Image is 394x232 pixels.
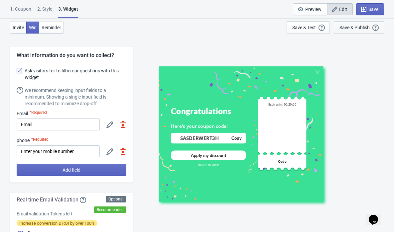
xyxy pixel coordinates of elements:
[366,205,387,225] iframe: chat widget
[106,196,126,202] div: Optional
[231,133,241,143] div: Copy
[17,210,126,217] div: Email validation Tokens left
[334,21,384,34] button: Save & Publish
[17,110,100,117] div: Email
[17,220,97,226] span: Increase conversion & ROI by over 100%
[17,196,78,204] span: Real-time Email Validation
[339,25,370,30] div: Save & Publish
[305,7,322,12] span: Preview
[120,148,126,155] img: delete.svg
[25,67,126,81] span: Ask visitors for to fill in our questions with this Widget
[63,167,80,173] span: Add field
[17,164,126,176] button: Add field
[171,123,246,129] div: Here's your coupon code!
[17,137,100,144] div: phone
[39,22,64,34] button: Reminder
[120,121,126,128] img: delete.svg
[293,3,327,15] button: Preview
[26,22,39,34] button: Win
[368,7,378,12] span: Save
[171,162,246,167] div: Return to store
[292,25,316,30] div: Save & Test
[171,106,246,116] div: Congratulations
[261,155,303,168] div: Code
[30,110,47,117] div: *Required
[287,21,330,34] button: Save & Test
[191,152,226,158] div: Apply my discount
[31,137,49,144] div: *Required
[339,7,347,12] span: Edit
[94,206,126,213] div: Recommended
[17,51,126,59] div: What information do you want to collect?
[356,3,384,15] button: Save
[25,87,126,107] div: We recommend keeping input fields to a minimum. Showing a single input field is recommended to mi...
[42,25,61,30] span: Reminder
[262,119,303,138] div: Free Shipping
[37,6,52,17] div: 2 . Style
[261,99,303,110] div: Expires in: 00:20:00
[17,87,23,94] img: help.svg
[13,25,24,30] span: Invite
[29,25,37,30] span: Win
[58,6,78,18] div: 3. Widget
[327,3,353,15] button: Edit
[10,6,31,17] div: 1. Coupon
[10,22,27,34] button: Invite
